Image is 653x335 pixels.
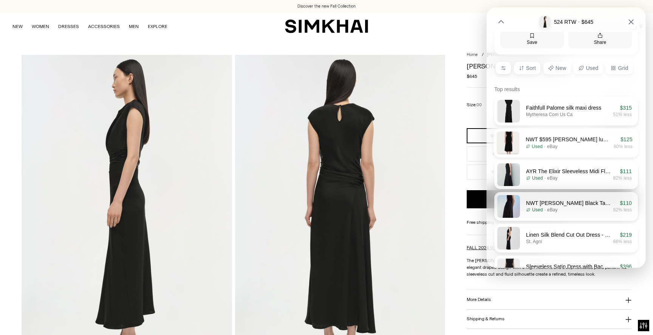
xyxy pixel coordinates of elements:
[285,19,368,34] a: SIMKHAI
[467,316,504,321] h3: Shipping & Returns
[482,52,484,58] div: /
[467,310,631,329] button: Shipping & Returns
[129,18,139,35] a: MEN
[467,297,491,302] h3: More Details
[32,18,49,35] a: WOMEN
[467,190,631,208] button: Add to Bag
[148,18,167,35] a: EXPLORE
[467,219,631,226] div: Free shipping on all US orders $200+
[467,52,478,57] a: Home
[88,18,120,35] a: ACCESSORIES
[467,128,520,143] button: 00
[477,102,482,107] span: 00
[58,18,79,35] a: DRESSES
[467,73,477,80] span: $645
[297,3,356,9] a: Discover the new Fall Collection
[12,18,23,35] a: NEW
[467,63,631,70] h1: [PERSON_NAME] Draped Dress
[6,306,76,329] iframe: Sign Up via Text for Offers
[467,101,482,109] label: Size:
[467,146,520,161] button: 4
[467,164,520,180] button: 10
[467,52,631,58] nav: breadcrumbs
[467,290,631,309] button: More Details
[467,257,631,278] p: The [PERSON_NAME] Dress in This sleeveless draped midi features an elegant draped design with a h...
[467,245,541,250] a: FALL 2024 WOMEN'S COLLECTION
